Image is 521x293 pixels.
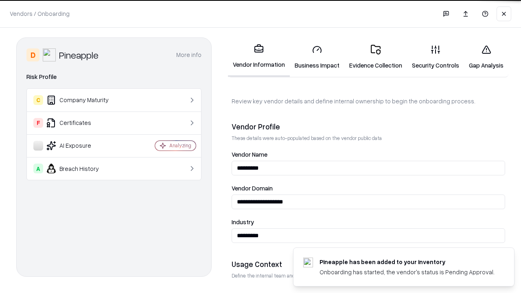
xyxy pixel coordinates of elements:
[232,135,505,142] p: These details were auto-populated based on the vendor public data
[232,185,505,191] label: Vendor Domain
[344,38,407,76] a: Evidence Collection
[33,141,131,151] div: AI Exposure
[464,38,508,76] a: Gap Analysis
[232,272,505,279] p: Define the internal team and reason for using this vendor. This helps assess business relevance a...
[232,151,505,157] label: Vendor Name
[33,95,43,105] div: C
[320,268,495,276] div: Onboarding has started, the vendor's status is Pending Approval.
[33,118,131,128] div: Certificates
[33,95,131,105] div: Company Maturity
[33,164,131,173] div: Breach History
[228,37,290,77] a: Vendor Information
[303,258,313,267] img: pineappleenergy.com
[232,259,505,269] div: Usage Context
[232,122,505,131] div: Vendor Profile
[232,219,505,225] label: Industry
[33,118,43,128] div: F
[407,38,464,76] a: Security Controls
[176,48,201,62] button: More info
[33,164,43,173] div: A
[169,142,191,149] div: Analyzing
[26,48,39,61] div: D
[10,9,70,18] p: Vendors / Onboarding
[59,48,99,61] div: Pineapple
[232,97,505,105] p: Review key vendor details and define internal ownership to begin the onboarding process.
[43,48,56,61] img: Pineapple
[320,258,495,266] div: Pineapple has been added to your inventory
[26,72,201,82] div: Risk Profile
[290,38,344,76] a: Business Impact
